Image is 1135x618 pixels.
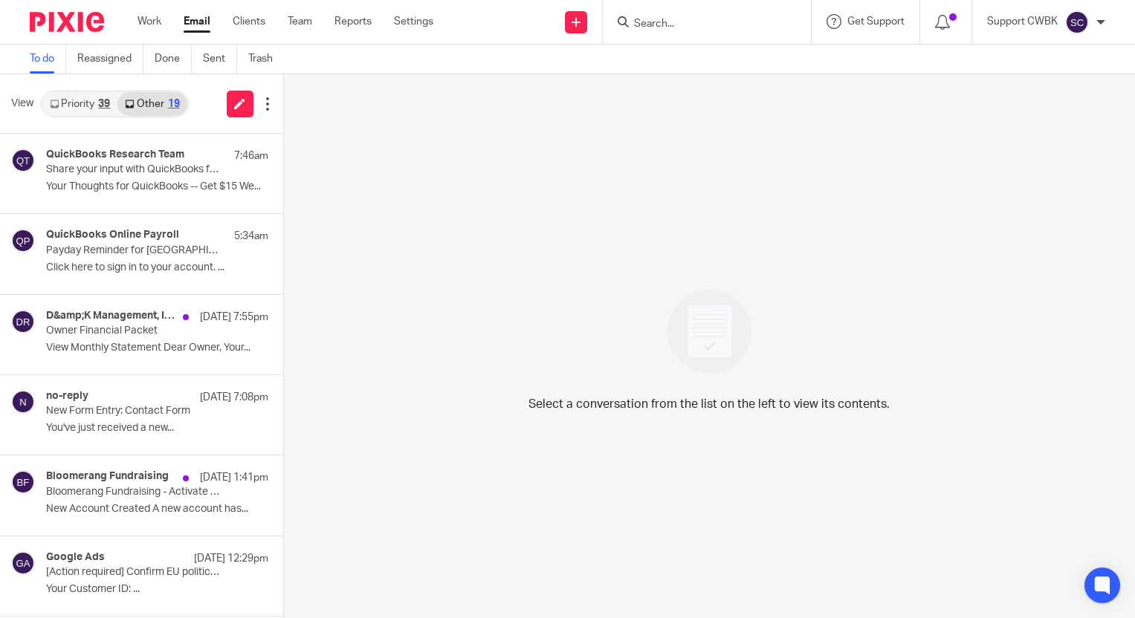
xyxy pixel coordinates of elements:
img: svg%3E [11,390,35,414]
img: svg%3E [11,310,35,334]
p: View Monthly Statement Dear Owner, Your... [46,342,268,354]
p: [DATE] 7:08pm [200,390,268,405]
a: Reassigned [77,45,143,74]
p: Support CWBK [987,14,1058,29]
a: Settings [394,14,433,29]
div: 39 [98,99,110,109]
h4: no-reply [46,390,88,403]
h4: Google Ads [46,551,105,564]
p: [DATE] 1:41pm [200,470,268,485]
span: Get Support [847,16,905,27]
p: 5:34am [234,229,268,244]
p: Your Customer ID: ... [46,583,268,596]
p: Payday Reminder for [GEOGRAPHIC_DATA] [46,244,224,257]
span: View [11,96,33,111]
p: New Account Created A new account has... [46,503,268,515]
h4: QuickBooks Online Payroll [46,229,179,241]
p: [DATE] 7:55pm [200,310,268,325]
img: Pixie [30,12,104,32]
a: Team [288,14,312,29]
p: Select a conversation from the list on the left to view its contents. [528,395,890,413]
p: Share your input with QuickBooks for $15 [46,163,224,176]
a: Reports [334,14,372,29]
input: Search [633,18,766,31]
h4: QuickBooks Research Team [46,149,184,161]
h4: Bloomerang Fundraising [46,470,169,483]
img: svg%3E [11,551,35,575]
a: To do [30,45,66,74]
img: svg%3E [11,470,35,494]
p: You've just received a new... [46,422,268,435]
p: [Action required] Confirm EU political ads [46,566,224,579]
div: 19 [168,99,180,109]
p: New Form Entry: Contact Form [46,405,224,417]
a: Sent [203,45,237,74]
p: Your Thoughts for QuickBooks -- Get $15 We... [46,180,268,193]
p: 7:46am [234,149,268,163]
img: image [658,280,761,383]
img: svg%3E [11,149,35,172]
p: [DATE] 12:29pm [194,551,268,566]
a: Other19 [117,92,187,116]
img: svg%3E [11,229,35,253]
a: Done [155,45,192,74]
a: Clients [233,14,265,29]
a: Priority39 [42,92,117,116]
h4: D&amp;K Management, Inc (Do Not Reply) [46,310,175,322]
img: svg%3E [1065,10,1089,34]
p: Click here to sign in to your account. ... [46,261,268,274]
a: Work [138,14,161,29]
p: Owner Financial Packet [46,325,224,337]
p: Bloomerang Fundraising - Activate User Account for [PERSON_NAME] Community School, Inc [46,486,224,498]
a: Email [184,14,210,29]
a: Trash [248,45,284,74]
